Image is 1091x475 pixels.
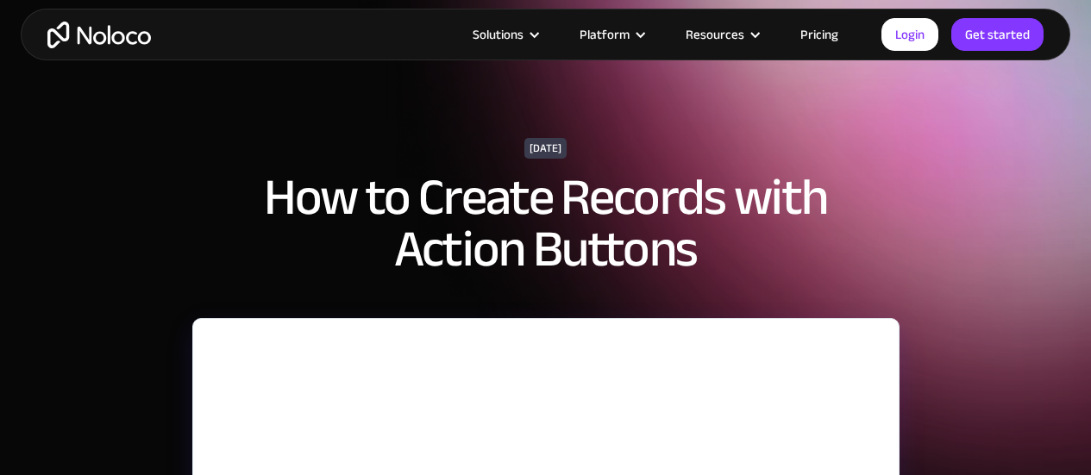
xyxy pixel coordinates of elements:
[779,23,860,46] a: Pricing
[686,23,744,46] div: Resources
[451,23,558,46] div: Solutions
[558,23,664,46] div: Platform
[580,23,630,46] div: Platform
[881,18,938,51] a: Login
[664,23,779,46] div: Resources
[524,138,567,159] div: [DATE]
[201,172,891,275] h1: How to Create Records with Action Buttons
[47,22,151,48] a: home
[473,23,524,46] div: Solutions
[951,18,1044,51] a: Get started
